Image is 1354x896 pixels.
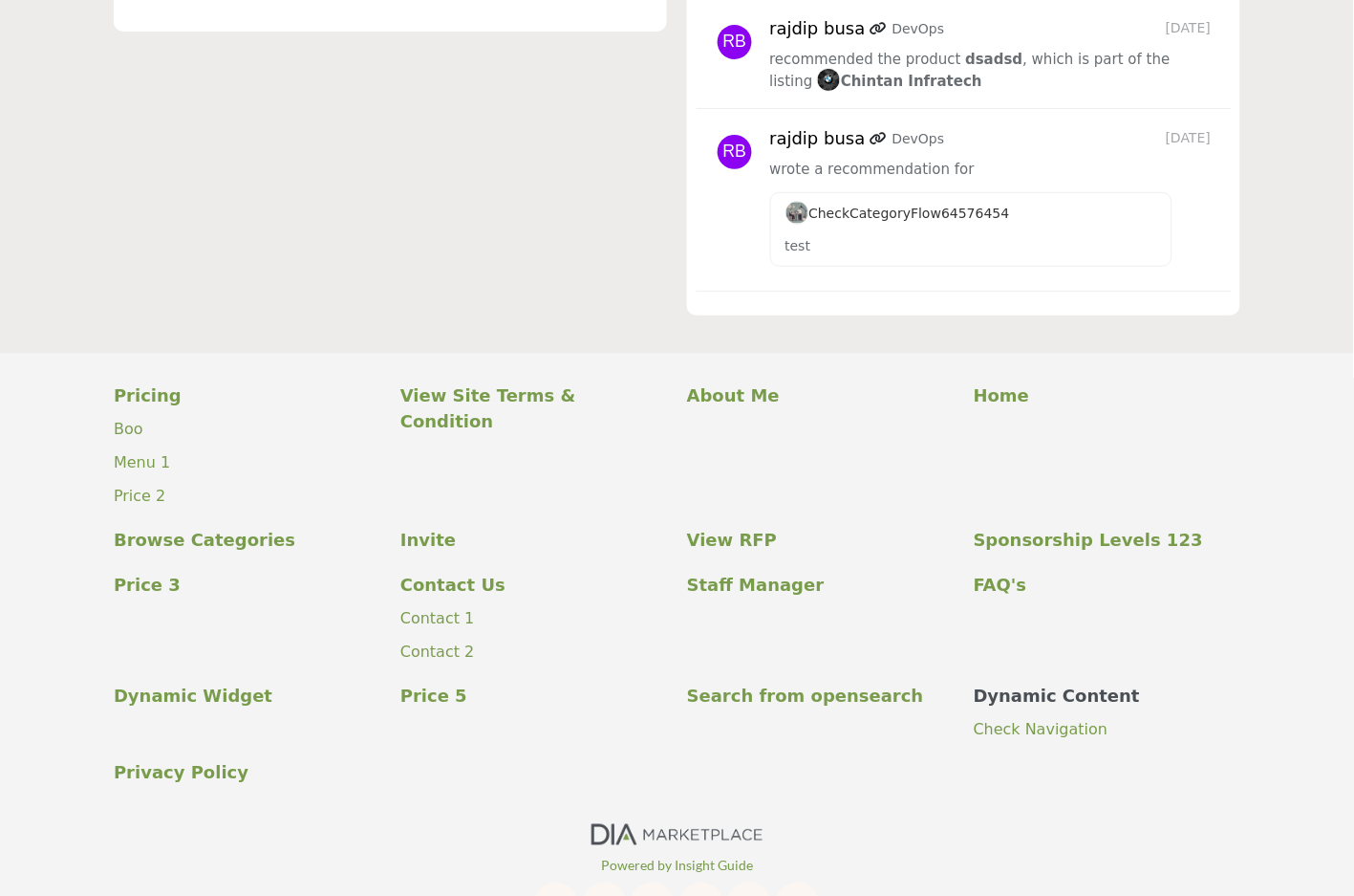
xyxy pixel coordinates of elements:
[785,236,1157,256] p: test
[770,128,866,149] h5: rajdip busa
[400,643,475,661] a: Contact 2
[687,527,954,553] a: View RFP
[114,487,165,505] a: Price 2
[770,51,962,68] span: recommended the product
[770,51,1171,91] span: , which is part of the listing
[114,572,380,598] a: Price 3
[770,161,975,178] span: wrote a recommendation for
[892,129,945,149] p: DevOps
[785,201,809,225] img: image
[817,70,982,94] a: imageChintan Infratech
[770,18,866,39] h5: rajdip busa
[114,453,170,471] a: Menu 1
[1166,128,1216,148] span: [DATE]
[974,720,1108,738] a: Check Navigation
[591,824,763,845] img: No Site Logo
[114,420,143,438] a: Boo
[687,572,954,598] a: Staff Manager
[974,683,1240,709] a: Dynamic Content
[400,527,667,553] a: Invite
[114,683,380,709] a: Dynamic Widget
[785,206,1010,221] a: imageCheckCategoryFlow64576454
[974,382,1240,408] a: Home
[114,527,380,553] a: Browse Categories
[114,382,380,408] a: Pricing
[687,683,954,709] a: Search from opensearch
[966,51,1023,68] a: dsadsd
[400,382,667,434] a: View Site Terms & Condition
[400,572,667,598] a: Contact Us
[687,382,954,408] a: About Me
[1166,18,1216,38] span: [DATE]
[400,609,475,627] a: Contact 1
[817,73,982,90] span: Chintan Infratech
[785,206,1010,221] span: CheckCategoryFlow64576454
[601,858,753,874] a: Powered by Insight Guide
[711,128,759,176] img: avtar-image
[974,572,1240,598] a: FAQ's
[114,760,380,786] a: Privacy Policy
[974,527,1240,553] a: Sponsorship Levels 123
[817,68,841,92] img: image
[892,19,945,39] p: DevOps
[711,18,759,66] img: avtar-image
[400,683,667,709] a: Price 5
